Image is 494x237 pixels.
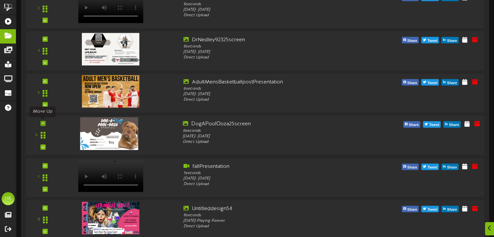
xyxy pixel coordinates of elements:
span: Share [446,37,458,44]
div: [DATE] - [DATE] [184,7,365,13]
button: Tweet [421,206,439,212]
span: Share [406,37,419,44]
span: Tweet [428,122,440,129]
span: Tweet [426,164,438,171]
div: Direct Upload [183,139,366,145]
img: 63617376-2e91-4106-9841-3a6998b035e5.png [82,75,140,108]
button: Tweet [423,121,441,128]
img: 095df82b-61b5-478d-93da-f9bb9074a241.png [82,33,140,66]
button: Share [402,37,419,44]
div: Untitleddesign54 [184,205,365,213]
div: [DATE] - Playing Forever [184,218,365,224]
div: [DATE] - [DATE] [183,134,366,139]
div: 8 [38,217,40,222]
div: 8 seconds [183,128,366,134]
img: aa434f54-f6af-43e8-b34f-363c94870251.png [80,117,138,150]
button: Share [402,206,419,212]
span: Share [406,80,419,87]
div: 5 seconds [184,170,365,176]
div: Direct Upload [184,97,365,103]
div: 6 [35,132,38,138]
div: 6 seconds [184,86,365,92]
div: [DATE] - [DATE] [184,49,365,55]
button: Share [403,121,420,128]
span: Tweet [426,37,438,44]
div: Direct Upload [184,13,365,18]
span: Share [446,80,458,87]
button: Share [402,79,419,86]
span: Tweet [426,80,438,87]
button: Tweet [421,164,439,170]
button: Share [441,79,459,86]
span: Share [446,206,458,213]
div: fallPresentation [184,163,365,170]
button: Share [441,37,459,44]
div: Direct Upload [184,55,365,60]
button: Share [443,121,461,128]
div: HK [2,192,15,205]
button: Share [441,206,459,212]
div: DrNedley92325screen [184,36,365,44]
div: DogAPoolOoza25screen [183,120,366,128]
button: Tweet [421,79,439,86]
span: Share [448,122,460,129]
span: Share [446,164,458,171]
div: [DATE] - [DATE] [184,92,365,97]
img: 0c5320d8-6bf2-490b-8803-59e86add66c8.png [82,202,140,234]
span: Share [406,206,419,213]
button: Share [441,164,459,170]
div: 8 seconds [184,213,365,218]
div: [DATE] - [DATE] [184,176,365,181]
span: Share [407,122,420,129]
div: 8 seconds [184,44,365,49]
span: Tweet [426,206,438,213]
div: Direct Upload [184,224,365,229]
div: AdultMensBasketballpostPresentation [184,79,365,86]
button: Share [402,164,419,170]
div: Direct Upload [184,181,365,187]
div: 8 seconds [184,2,365,7]
span: Share [406,164,419,171]
button: Tweet [421,37,439,44]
